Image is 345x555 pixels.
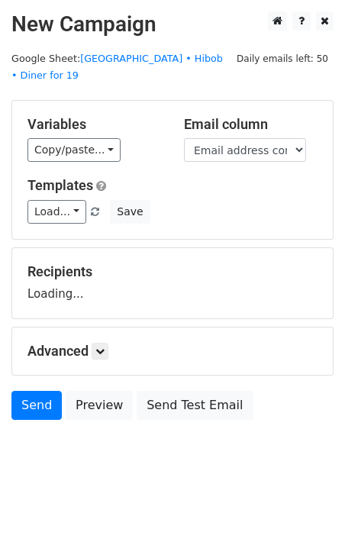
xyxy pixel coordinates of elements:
[66,391,133,420] a: Preview
[11,391,62,420] a: Send
[137,391,253,420] a: Send Test Email
[184,116,318,133] h5: Email column
[27,177,93,193] a: Templates
[27,263,318,303] div: Loading...
[231,53,334,64] a: Daily emails left: 50
[27,200,86,224] a: Load...
[231,50,334,67] span: Daily emails left: 50
[11,53,223,82] small: Google Sheet:
[11,11,334,37] h2: New Campaign
[27,263,318,280] h5: Recipients
[110,200,150,224] button: Save
[27,343,318,360] h5: Advanced
[11,53,223,82] a: [GEOGRAPHIC_DATA] • Hibob • Diner for 19
[27,116,161,133] h5: Variables
[27,138,121,162] a: Copy/paste...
